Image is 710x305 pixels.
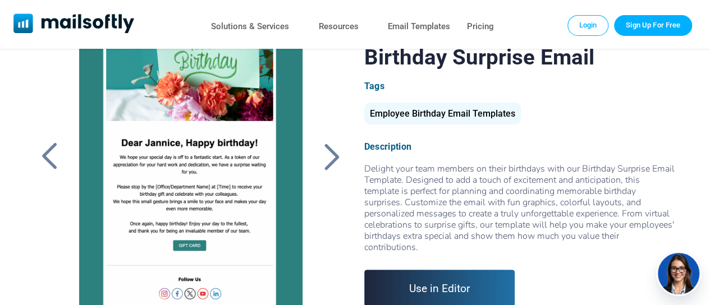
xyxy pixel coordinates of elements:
[35,142,63,171] a: Back
[567,15,609,35] a: Login
[364,44,675,70] h1: Birthday Surprise Email
[13,13,134,35] a: Mailsoftly
[318,142,346,171] a: Back
[211,19,289,35] a: Solutions & Services
[614,15,692,35] a: Trial
[364,141,675,152] div: Description
[364,103,521,124] div: Employee Birthday Email Templates
[364,163,675,253] div: Delight your team members on their birthdays with our Birthday Surprise Email Template. Designed ...
[364,81,675,91] div: Tags
[319,19,359,35] a: Resources
[364,113,521,118] a: Employee Birthday Email Templates
[388,19,450,35] a: Email Templates
[467,19,494,35] a: Pricing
